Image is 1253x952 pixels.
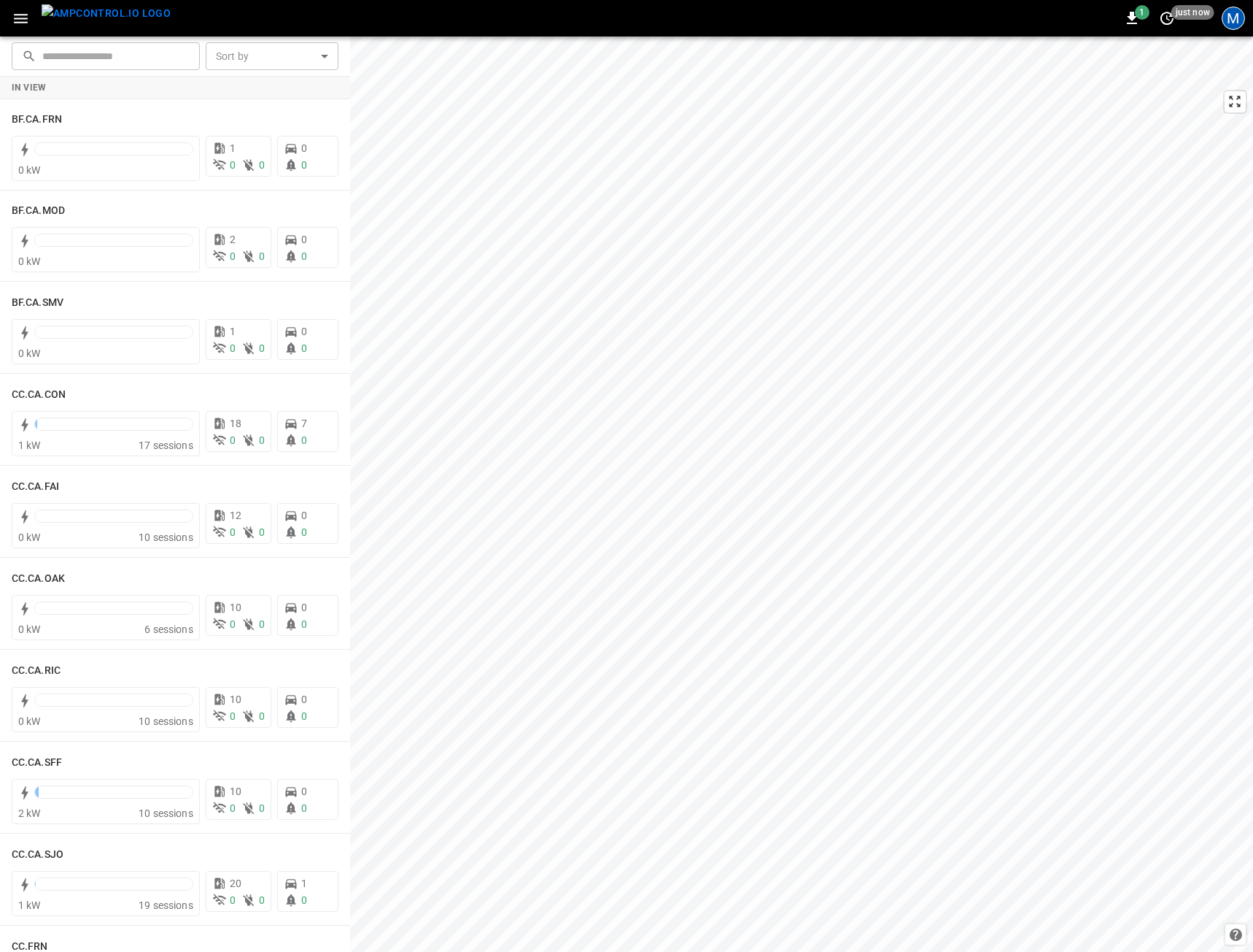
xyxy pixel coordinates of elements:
[301,710,307,722] span: 0
[12,82,47,93] strong: In View
[259,618,265,630] span: 0
[12,847,63,863] h6: CC.CA.SJO
[259,526,265,538] span: 0
[230,250,236,262] span: 0
[301,159,307,171] span: 0
[12,203,65,219] h6: BF.CA.MOD
[230,418,241,429] span: 18
[301,786,307,797] span: 0
[230,342,236,354] span: 0
[18,164,41,176] span: 0 kW
[230,786,241,797] span: 10
[1135,5,1149,20] span: 1
[259,802,265,814] span: 0
[12,571,65,587] h6: CC.CA.OAK
[42,4,171,23] img: ampcontrol.io logo
[301,234,307,245] span: 0
[301,878,307,889] span: 1
[259,710,265,722] span: 0
[301,894,307,906] span: 0
[12,387,66,403] h6: CC.CA.CON
[259,434,265,446] span: 0
[230,234,236,245] span: 2
[301,802,307,814] span: 0
[230,326,236,337] span: 1
[12,663,61,679] h6: CC.CA.RIC
[259,250,265,262] span: 0
[301,618,307,630] span: 0
[259,159,265,171] span: 0
[230,878,241,889] span: 20
[139,807,193,819] span: 10 sessions
[301,434,307,446] span: 0
[259,894,265,906] span: 0
[301,326,307,337] span: 0
[230,710,236,722] span: 0
[301,418,307,429] span: 7
[230,618,236,630] span: 0
[301,602,307,613] span: 0
[18,807,41,819] span: 2 kW
[18,348,41,359] span: 0 kW
[12,295,63,311] h6: BF.CA.SMV
[1171,5,1214,20] span: just now
[139,531,193,543] span: 10 sessions
[18,899,41,911] span: 1 kW
[12,112,62,128] h6: BF.CA.FRN
[301,342,307,354] span: 0
[230,602,241,613] span: 10
[230,159,236,171] span: 0
[18,256,41,267] span: 0 kW
[18,623,41,635] span: 0 kW
[230,694,241,705] span: 10
[301,694,307,705] span: 0
[144,623,193,635] span: 6 sessions
[139,439,193,451] span: 17 sessions
[139,715,193,727] span: 10 sessions
[18,715,41,727] span: 0 kW
[230,510,241,521] span: 12
[230,434,236,446] span: 0
[12,479,59,495] h6: CC.CA.FAI
[301,526,307,538] span: 0
[350,37,1253,952] canvas: Map
[230,142,236,154] span: 1
[301,250,307,262] span: 0
[259,342,265,354] span: 0
[1222,7,1245,30] div: profile-icon
[12,755,62,771] h6: CC.CA.SFF
[301,510,307,521] span: 0
[1155,7,1179,30] button: set refresh interval
[301,142,307,154] span: 0
[230,894,236,906] span: 0
[18,531,41,543] span: 0 kW
[230,802,236,814] span: 0
[230,526,236,538] span: 0
[18,439,41,451] span: 1 kW
[139,899,193,911] span: 19 sessions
